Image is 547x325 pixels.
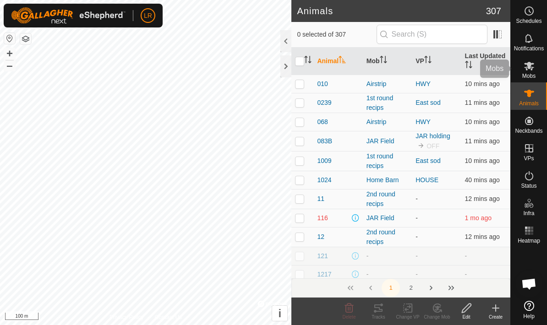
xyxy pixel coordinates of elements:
span: i [279,307,282,320]
a: East sod [416,99,440,106]
span: Notifications [514,46,544,51]
span: 116 [317,213,328,223]
div: 2nd round recips [366,190,408,209]
button: Map Layers [20,33,31,44]
span: Help [523,314,535,319]
span: Neckbands [515,128,542,134]
span: 121 [317,251,328,261]
div: Open chat [515,270,543,298]
p-sorticon: Activate to sort [465,62,472,70]
span: 17 Jul 2025 at 7:31 am [465,214,492,222]
a: Help [511,297,547,323]
p-sorticon: Activate to sort [380,57,387,65]
span: 7 Sep 2025 at 3:31 pm [465,195,500,202]
div: Airstrip [366,117,408,127]
div: Change Mob [422,314,452,320]
app-display-virtual-paddock-transition: - [416,252,418,260]
button: + [4,48,15,59]
img: Gallagher Logo [11,7,126,24]
div: JAR Field [366,213,408,223]
input: Search (S) [377,25,487,44]
div: - [366,251,408,261]
th: Mob [363,48,412,75]
span: 7 Sep 2025 at 3:31 pm [465,233,500,240]
th: Animal [313,48,362,75]
div: 1st round recips [366,93,408,113]
div: Tracks [364,314,393,320]
button: Next Page [422,279,440,297]
span: 7 Sep 2025 at 3:33 pm [465,137,500,145]
a: Contact Us [155,313,182,321]
span: 7 Sep 2025 at 3:34 pm [465,80,500,87]
span: OFF [427,142,439,150]
div: - [366,270,408,279]
button: 1 [382,279,400,297]
span: Infra [523,211,534,216]
span: 307 [486,4,501,18]
th: Last Updated [461,48,510,75]
button: Reset Map [4,33,15,44]
p-sorticon: Activate to sort [424,57,432,65]
a: HOUSE [416,176,438,184]
div: JAR Field [366,136,408,146]
app-display-virtual-paddock-transition: - [416,214,418,222]
a: Privacy Policy [109,313,144,321]
div: Create [481,314,510,320]
div: Airstrip [366,79,408,89]
a: JAR holding [416,132,450,140]
p-sorticon: Activate to sort [339,57,346,65]
app-display-virtual-paddock-transition: - [416,271,418,278]
span: 7 Sep 2025 at 3:03 pm [465,176,500,184]
span: 12 [317,232,324,242]
a: East sod [416,157,440,164]
span: 1217 [317,270,331,279]
div: Home Barn [366,175,408,185]
span: 1009 [317,156,331,166]
button: Last Page [442,279,460,297]
span: 010 [317,79,328,89]
span: Status [521,183,536,189]
div: 2nd round recips [366,227,408,247]
span: Mobs [522,73,536,79]
a: HWY [416,118,431,125]
span: VPs [524,156,534,161]
p-sorticon: Activate to sort [304,57,312,65]
a: HWY [416,80,431,87]
span: 1024 [317,175,331,185]
span: LR [144,11,152,21]
th: VP [412,48,461,75]
span: Animals [519,101,539,106]
span: 0 selected of 307 [297,30,376,39]
app-display-virtual-paddock-transition: - [416,195,418,202]
h2: Animals [297,5,486,16]
span: 7 Sep 2025 at 3:33 pm [465,118,500,125]
div: Change VP [393,314,422,320]
span: 068 [317,117,328,127]
span: 083B [317,136,332,146]
span: - [465,252,467,260]
button: – [4,60,15,71]
span: Delete [343,314,356,320]
span: 11 [317,194,324,204]
div: 1st round recips [366,152,408,171]
button: i [272,306,287,321]
span: Schedules [516,18,542,24]
app-display-virtual-paddock-transition: - [416,233,418,240]
span: 7 Sep 2025 at 3:34 pm [465,157,500,164]
span: 0239 [317,98,331,108]
span: Heatmap [518,238,540,244]
span: 7 Sep 2025 at 3:32 pm [465,99,500,106]
div: Edit [452,314,481,320]
span: - [465,271,467,278]
button: 2 [402,279,420,297]
img: to [417,142,425,149]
